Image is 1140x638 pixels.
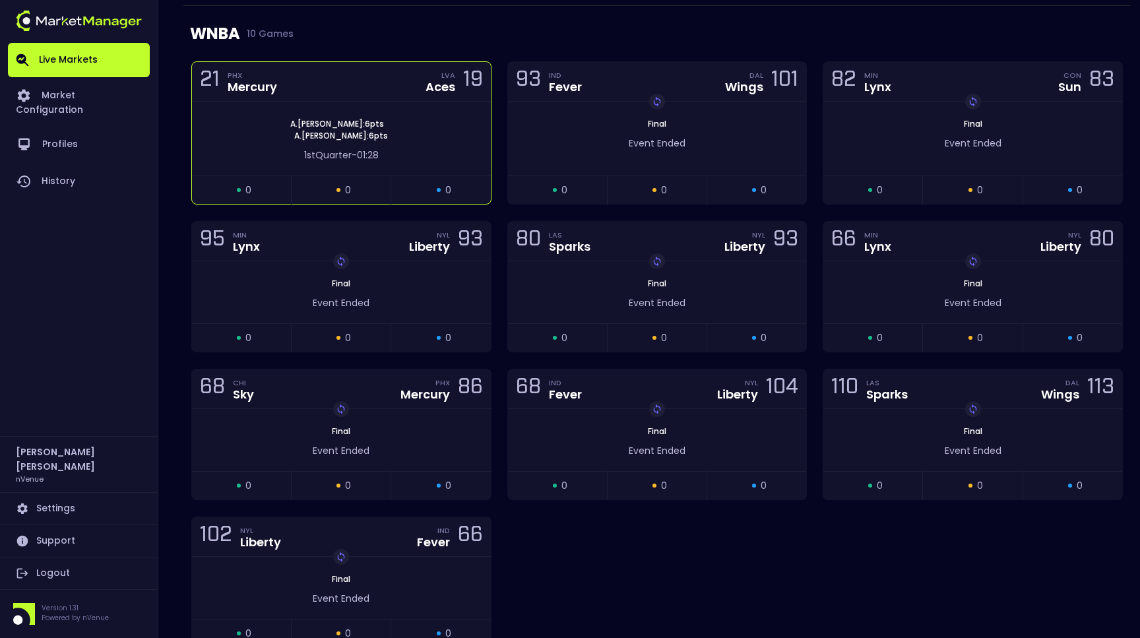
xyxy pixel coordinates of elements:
[233,389,254,400] div: Sky
[766,377,798,401] div: 104
[445,479,451,493] span: 0
[400,389,450,400] div: Mercury
[328,426,354,437] span: Final
[286,118,388,130] span: A . [PERSON_NAME] : 6 pts
[864,230,891,240] div: MIN
[336,404,346,414] img: replayImg
[42,603,109,613] p: Version 1.31
[437,230,450,240] div: NYL
[336,256,346,267] img: replayImg
[8,77,150,126] a: Market Configuration
[200,525,232,549] div: 102
[458,525,483,549] div: 66
[761,183,767,197] span: 0
[8,493,150,525] a: Settings
[773,229,798,253] div: 93
[977,479,983,493] span: 0
[233,241,260,253] div: Lynx
[200,69,220,94] div: 21
[245,183,251,197] span: 0
[561,183,567,197] span: 0
[752,230,765,240] div: NYL
[190,6,1124,61] div: WNBA
[16,474,44,484] h3: nVenue
[304,148,352,162] span: 1st Quarter
[1065,377,1079,388] div: DAL
[629,137,685,150] span: Event Ended
[877,183,883,197] span: 0
[328,278,354,289] span: Final
[724,241,765,253] div: Liberty
[549,389,582,400] div: Fever
[8,603,150,625] div: Version 1.31Powered by nVenue
[42,613,109,623] p: Powered by nVenue
[960,118,986,129] span: Final
[644,426,670,437] span: Final
[437,525,450,536] div: IND
[409,241,450,253] div: Liberty
[345,331,351,345] span: 0
[458,229,483,253] div: 93
[968,404,978,414] img: replayImg
[8,558,150,589] a: Logout
[945,296,1001,309] span: Event Ended
[435,377,450,388] div: PHX
[831,229,856,253] div: 66
[549,230,590,240] div: LAS
[831,69,856,94] div: 82
[1089,229,1114,253] div: 80
[8,163,150,200] a: History
[445,331,451,345] span: 0
[240,28,294,39] span: 10 Games
[717,389,758,400] div: Liberty
[629,296,685,309] span: Event Ended
[831,377,858,401] div: 110
[245,331,251,345] span: 0
[968,256,978,267] img: replayImg
[8,525,150,557] a: Support
[441,70,455,80] div: LVA
[945,444,1001,457] span: Event Ended
[458,377,483,401] div: 86
[1077,331,1083,345] span: 0
[749,70,763,80] div: DAL
[661,479,667,493] span: 0
[240,525,281,536] div: NYL
[445,183,451,197] span: 0
[1041,389,1079,400] div: Wings
[240,536,281,548] div: Liberty
[549,81,582,93] div: Fever
[644,278,670,289] span: Final
[1077,183,1083,197] span: 0
[652,96,662,107] img: replayImg
[561,479,567,493] span: 0
[864,241,891,253] div: Lynx
[629,444,685,457] span: Event Ended
[345,183,351,197] span: 0
[866,377,908,388] div: LAS
[866,389,908,400] div: Sparks
[8,43,150,77] a: Live Markets
[561,331,567,345] span: 0
[960,278,986,289] span: Final
[200,229,225,253] div: 95
[1063,70,1081,80] div: CON
[417,536,450,548] div: Fever
[652,404,662,414] img: replayImg
[725,81,763,93] div: Wings
[228,70,277,80] div: PHX
[290,130,392,142] span: A . [PERSON_NAME] : 6 pts
[877,479,883,493] span: 0
[771,69,798,94] div: 101
[761,331,767,345] span: 0
[245,479,251,493] span: 0
[516,377,541,401] div: 68
[228,81,277,93] div: Mercury
[1058,81,1081,93] div: Sun
[745,377,758,388] div: NYL
[233,230,260,240] div: MIN
[1087,377,1114,401] div: 113
[516,229,541,253] div: 80
[313,592,369,605] span: Event Ended
[16,445,142,474] h2: [PERSON_NAME] [PERSON_NAME]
